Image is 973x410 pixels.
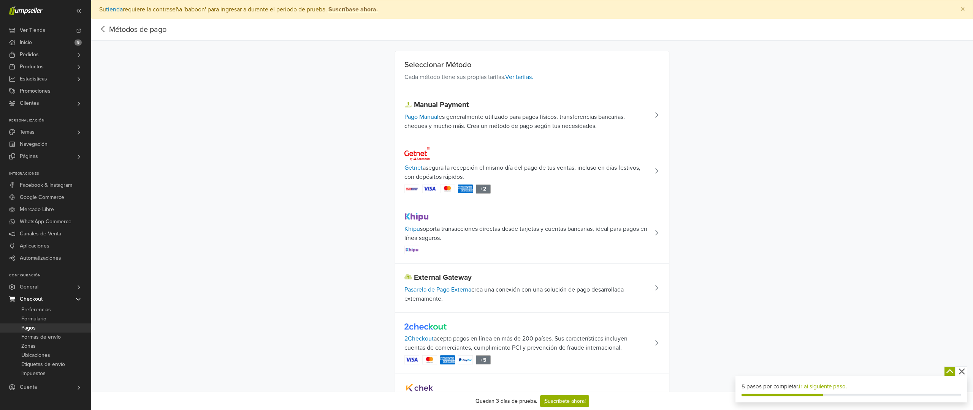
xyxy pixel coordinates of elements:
[9,118,91,123] p: Personalización
[440,355,455,364] img: Image 3
[20,240,49,252] span: Aplicaciones
[20,126,35,138] span: Temas
[404,102,412,108] img: manual.png
[328,6,378,13] strong: Suscríbase ahora.
[20,97,39,109] span: Clientes
[21,351,50,360] span: Ubicaciones
[540,395,589,407] a: ¡Suscríbete ahora!
[20,150,38,162] span: Páginas
[20,36,32,49] span: Inicio
[404,147,430,161] img: getnet.svg
[9,172,91,176] p: Integraciones
[74,39,82,46] span: 5
[404,246,419,254] img: Image 1
[20,216,71,228] span: WhatsApp Commerce
[20,293,43,305] span: Checkout
[404,323,447,330] img: two_checkout.svg
[21,360,65,369] span: Etiquetas de envío
[20,281,38,293] span: General
[404,112,648,131] span: es generalmente utilizado para pagos físicos, transferencias bancarias, cheques y mucho más. Crea...
[505,73,533,81] a: Ver tarifas.
[476,355,491,364] div: + 5
[475,397,537,405] div: Quedan 3 días de prueba.
[404,225,420,233] a: Khipu
[404,163,648,181] span: asegura la recepción el mismo día del pago de tus ventas, incluso en días festivos, con depósitos...
[20,138,48,150] span: Navegación
[20,191,64,203] span: Google Commerce
[953,0,973,19] button: Close
[20,85,51,97] span: Promociones
[440,184,455,193] img: Image 3
[327,6,378,13] a: Suscríbase ahora.
[21,333,61,342] span: Formas de envío
[404,60,660,69] h5: Seleccionar Método
[404,355,419,364] img: Image 1
[404,335,434,342] a: 2Checkout
[20,228,61,240] span: Canales de Venta
[404,273,412,279] img: external_payment_gateway.png
[106,6,123,13] a: tienda
[9,273,91,278] p: Configuración
[21,323,36,333] span: Pagos
[20,252,61,264] span: Automatizaciones
[742,382,961,391] div: 5 pasos por completar.
[20,73,47,85] span: Estadísticas
[20,381,37,393] span: Cuenta
[404,285,648,303] span: crea una conexión con una solución de pago desarrollada externamente.
[414,99,469,110] span: Manual Payment
[21,314,46,323] span: Formulario
[404,113,439,121] a: Pago Manual
[21,369,46,378] span: Impuestos
[20,179,72,191] span: Facebook & Instagram
[404,164,423,172] a: Getnet
[20,24,45,36] span: Ver Tienda
[404,213,429,221] img: khipu.svg
[404,334,648,352] span: acepta pagos en línea en más de 200 países. Sus características incluyen cuentas de comerciantes,...
[422,355,437,364] img: Image 2
[404,73,533,81] span: Cada método tiene sus propias tarifas.
[21,305,51,314] span: Preferencias
[458,184,473,193] img: Image 4
[404,224,648,243] span: soporta transacciones directas desde tarjetas y cuentas bancarias, ideal para pagos en línea segu...
[21,342,36,351] span: Zonas
[960,4,965,15] span: ×
[404,382,436,393] img: chek.svg
[476,184,491,194] div: + 2
[20,49,39,61] span: Pedidos
[97,25,166,34] a: Métodos de pago
[422,184,437,193] img: Image 2
[20,203,54,216] span: Mercado Libre
[799,383,847,390] a: Ir al siguiente paso.
[20,61,44,73] span: Productos
[404,184,419,193] img: Image 1
[414,272,472,283] span: External Gateway
[458,355,473,364] img: Image 4
[404,286,471,293] a: Pasarela de Pago Externa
